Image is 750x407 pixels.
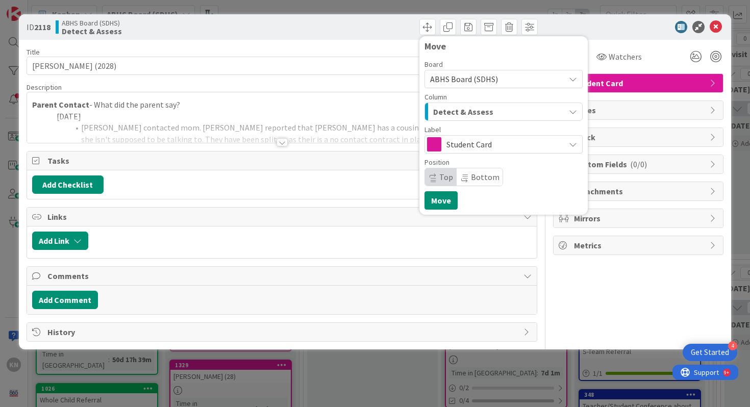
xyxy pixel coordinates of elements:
div: Move [424,41,583,52]
span: Column [424,93,447,100]
div: 4 [728,341,737,350]
span: Label [424,126,441,133]
button: Add Link [32,232,88,250]
span: Mirrors [574,212,705,224]
span: Metrics [574,239,705,251]
span: Tasks [47,155,519,167]
div: Get Started [691,347,729,358]
button: Add Checklist [32,175,104,194]
b: 2118 [34,22,51,32]
span: Custom Fields [574,158,705,170]
span: ABHS Board (SDHS) [62,19,122,27]
span: ( 0/0 ) [630,159,647,169]
span: Detect & Assess [433,105,493,118]
b: Detect & Assess [62,27,122,35]
span: Board [424,61,443,68]
button: Detect & Assess [424,103,583,121]
span: History [47,326,519,338]
span: Bottom [471,172,499,182]
span: Block [574,131,705,143]
button: Move [424,191,458,210]
span: Attachments [574,185,705,197]
button: Add Comment [32,291,98,309]
span: ID [27,21,51,33]
span: Comments [47,270,519,282]
span: Watchers [609,50,642,63]
p: [DATE] [32,111,532,122]
span: Student Card [574,77,705,89]
input: type card name here... [27,57,538,75]
div: 9+ [52,4,57,12]
span: Top [439,172,453,182]
span: Dates [574,104,705,116]
span: Student Card [446,137,560,151]
div: Open Get Started checklist, remaining modules: 4 [683,344,737,361]
strong: Parent Contact [32,99,89,110]
span: Description [27,83,62,92]
span: Position [424,159,449,166]
p: - What did the parent say? [32,99,532,111]
label: Title [27,47,40,57]
span: Support [21,2,46,14]
span: Links [47,211,519,223]
span: ABHS Board (SDHS) [430,74,498,84]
